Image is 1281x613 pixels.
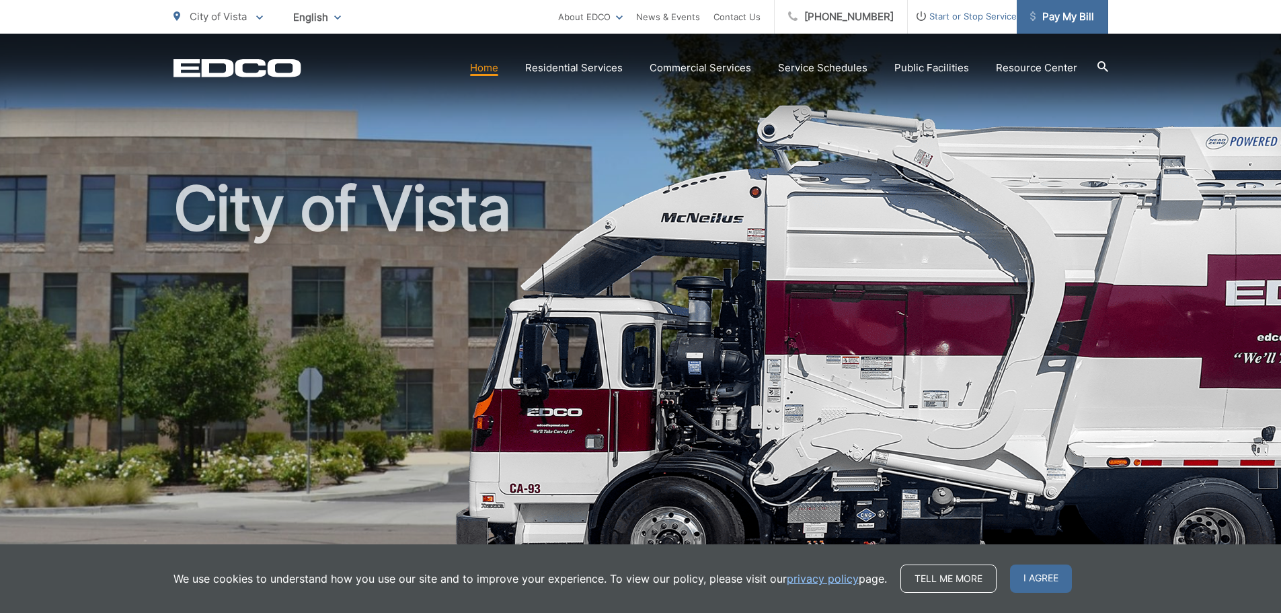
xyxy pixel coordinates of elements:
a: EDCD logo. Return to the homepage. [173,59,301,77]
a: Residential Services [525,60,623,76]
span: I agree [1010,565,1072,593]
a: Commercial Services [650,60,751,76]
a: About EDCO [558,9,623,25]
a: News & Events [636,9,700,25]
h1: City of Vista [173,175,1108,601]
a: Service Schedules [778,60,867,76]
a: Contact Us [713,9,761,25]
a: Home [470,60,498,76]
span: English [283,5,351,29]
a: Public Facilities [894,60,969,76]
a: Resource Center [996,60,1077,76]
a: Tell me more [900,565,997,593]
a: privacy policy [787,571,859,587]
p: We use cookies to understand how you use our site and to improve your experience. To view our pol... [173,571,887,587]
span: City of Vista [190,10,247,23]
span: Pay My Bill [1030,9,1094,25]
